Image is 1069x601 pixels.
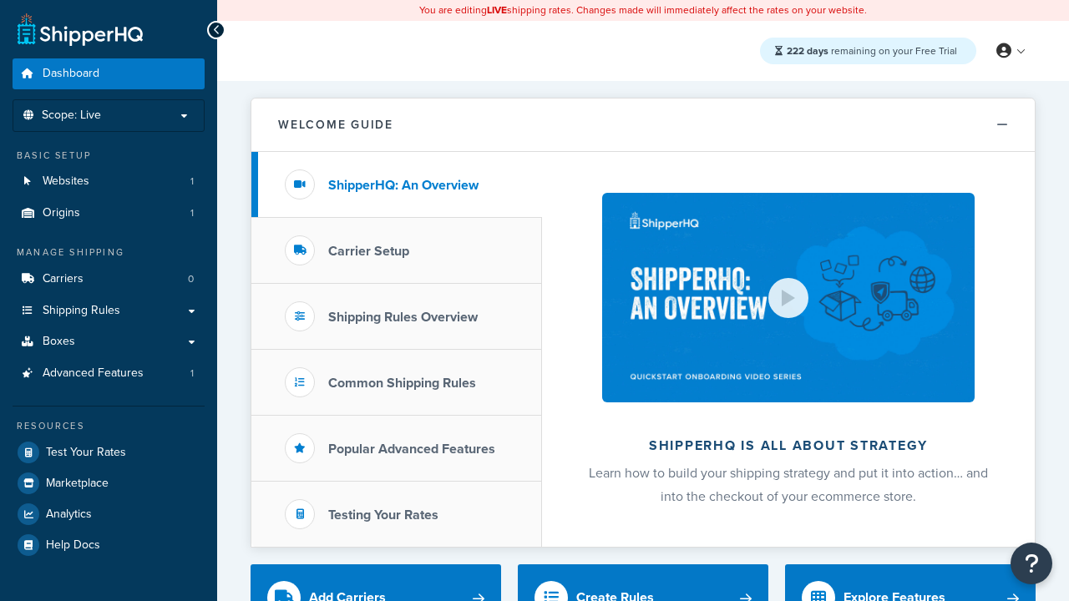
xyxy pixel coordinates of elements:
[43,366,144,381] span: Advanced Features
[13,198,205,229] a: Origins1
[13,245,205,260] div: Manage Shipping
[13,166,205,197] li: Websites
[46,508,92,522] span: Analytics
[13,264,205,295] a: Carriers0
[43,335,75,349] span: Boxes
[1011,543,1052,584] button: Open Resource Center
[13,358,205,389] li: Advanced Features
[586,438,990,453] h2: ShipperHQ is all about strategy
[190,174,194,189] span: 1
[42,109,101,123] span: Scope: Live
[13,326,205,357] a: Boxes
[13,149,205,163] div: Basic Setup
[13,499,205,529] a: Analytics
[328,376,476,391] h3: Common Shipping Rules
[787,43,957,58] span: remaining on your Free Trial
[13,530,205,560] a: Help Docs
[13,295,205,326] a: Shipping Rules
[13,198,205,229] li: Origins
[328,178,479,193] h3: ShipperHQ: An Overview
[328,508,438,523] h3: Testing Your Rates
[43,304,120,318] span: Shipping Rules
[13,58,205,89] a: Dashboard
[190,366,194,381] span: 1
[328,442,495,457] h3: Popular Advanced Features
[46,446,126,460] span: Test Your Rates
[43,67,99,81] span: Dashboard
[487,3,507,18] b: LIVE
[46,477,109,491] span: Marketplace
[46,538,100,553] span: Help Docs
[43,206,80,220] span: Origins
[278,119,393,131] h2: Welcome Guide
[13,166,205,197] a: Websites1
[602,193,975,402] img: ShipperHQ is all about strategy
[328,244,409,259] h3: Carrier Setup
[251,98,1035,152] button: Welcome Guide
[328,310,478,325] h3: Shipping Rules Overview
[13,358,205,389] a: Advanced Features1
[13,419,205,433] div: Resources
[787,43,828,58] strong: 222 days
[43,174,89,189] span: Websites
[43,272,84,286] span: Carriers
[13,437,205,467] a: Test Your Rates
[589,463,988,506] span: Learn how to build your shipping strategy and put it into action… and into the checkout of your e...
[13,468,205,498] a: Marketplace
[190,206,194,220] span: 1
[188,272,194,286] span: 0
[13,264,205,295] li: Carriers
